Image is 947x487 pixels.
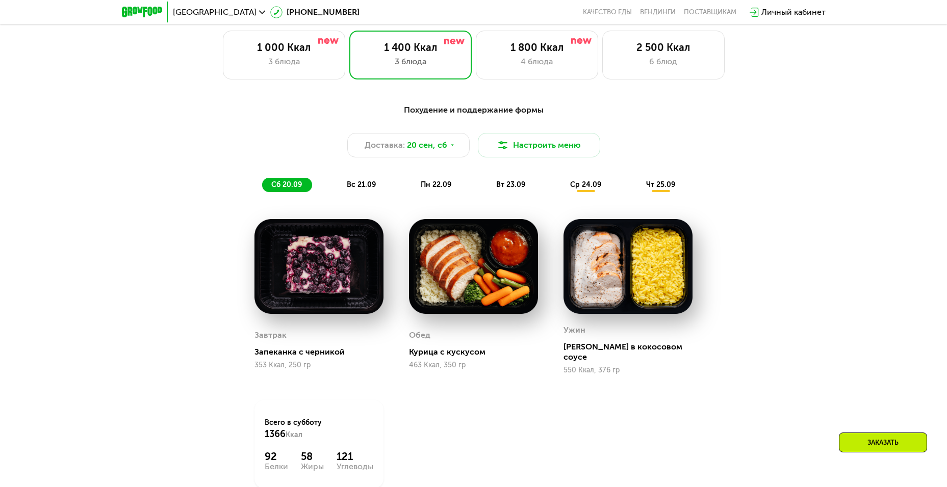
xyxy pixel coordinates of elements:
button: Настроить меню [478,133,600,157]
div: [PERSON_NAME] в кокосовом соусе [564,342,701,362]
div: Похудение и поддержание формы [172,104,776,117]
div: Запеканка с черникой [254,347,392,357]
div: Личный кабинет [761,6,826,18]
div: Завтрак [254,328,287,343]
div: 121 [337,450,373,463]
span: Ккал [286,430,302,439]
span: Доставка: [365,139,405,151]
a: [PHONE_NUMBER] [270,6,360,18]
div: Обед [409,328,430,343]
span: 1366 [265,428,286,440]
div: поставщикам [684,8,736,16]
span: 20 сен, сб [407,139,447,151]
div: 3 блюда [360,56,461,68]
div: Жиры [301,463,324,471]
div: 92 [265,450,288,463]
span: сб 20.09 [271,180,302,189]
div: 2 500 Ккал [613,41,714,53]
span: вт 23.09 [496,180,525,189]
div: 353 Ккал, 250 гр [254,361,383,369]
span: пн 22.09 [421,180,451,189]
span: [GEOGRAPHIC_DATA] [173,8,257,16]
div: 463 Ккал, 350 гр [409,361,538,369]
div: 1 800 Ккал [487,41,587,53]
div: 6 блюд [613,56,714,68]
span: вс 21.09 [347,180,376,189]
div: 1 400 Ккал [360,41,461,53]
div: 1 000 Ккал [234,41,335,53]
div: 3 блюда [234,56,335,68]
a: Качество еды [583,8,632,16]
div: 58 [301,450,324,463]
div: 4 блюда [487,56,587,68]
div: Заказать [839,432,927,452]
div: Ужин [564,322,585,338]
div: Курица с кускусом [409,347,546,357]
div: Всего в субботу [265,418,373,440]
div: Углеводы [337,463,373,471]
span: ср 24.09 [570,180,601,189]
a: Вендинги [640,8,676,16]
div: Белки [265,463,288,471]
div: 550 Ккал, 376 гр [564,366,693,374]
span: чт 25.09 [646,180,675,189]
